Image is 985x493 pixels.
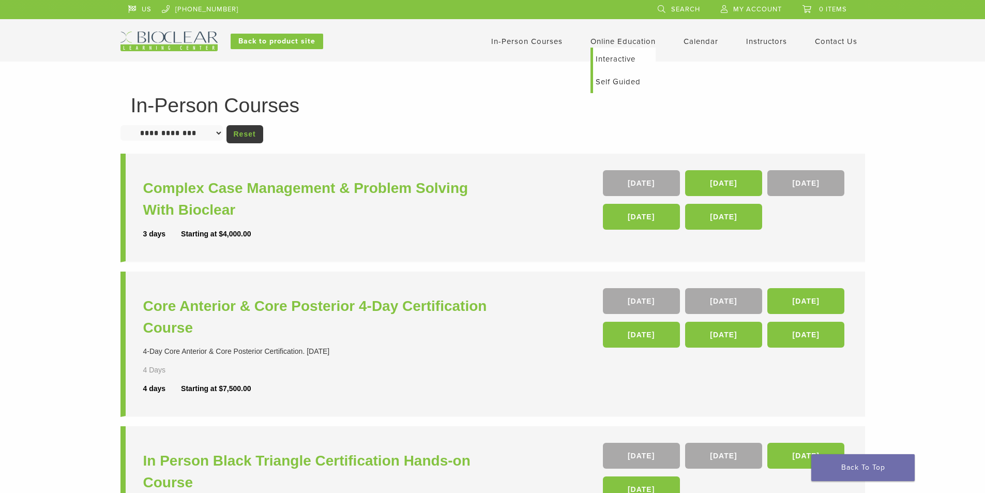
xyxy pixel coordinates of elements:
img: Bioclear [120,32,218,51]
div: Starting at $7,500.00 [181,383,251,394]
div: 3 days [143,229,181,240]
a: Online Education [590,37,656,46]
a: [DATE] [767,288,844,314]
span: My Account [733,5,782,13]
a: [DATE] [685,288,762,314]
a: In-Person Courses [491,37,563,46]
a: Self Guided [593,70,656,93]
div: 4 days [143,383,181,394]
a: Reset [226,125,263,143]
a: Instructors [746,37,787,46]
a: [DATE] [603,322,680,348]
div: 4-Day Core Anterior & Core Posterior Certification. [DATE] [143,346,495,357]
a: [DATE] [767,322,844,348]
a: [DATE] [603,443,680,469]
a: Back to product site [231,34,323,49]
span: Search [671,5,700,13]
a: [DATE] [767,170,844,196]
h1: In-Person Courses [131,95,855,115]
span: 0 items [819,5,847,13]
a: [DATE] [603,204,680,230]
div: 4 Days [143,365,196,376]
a: [DATE] [685,322,762,348]
a: [DATE] [603,170,680,196]
div: , , , , , [603,288,847,353]
a: Back To Top [811,454,915,481]
a: [DATE] [685,170,762,196]
a: Core Anterior & Core Posterior 4-Day Certification Course [143,295,495,339]
div: Starting at $4,000.00 [181,229,251,240]
div: , , , , [603,170,847,235]
a: [DATE] [685,443,762,469]
a: Interactive [593,48,656,70]
a: [DATE] [767,443,844,469]
a: Complex Case Management & Problem Solving With Bioclear [143,177,495,221]
a: Contact Us [815,37,857,46]
a: Calendar [684,37,718,46]
a: [DATE] [685,204,762,230]
a: [DATE] [603,288,680,314]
